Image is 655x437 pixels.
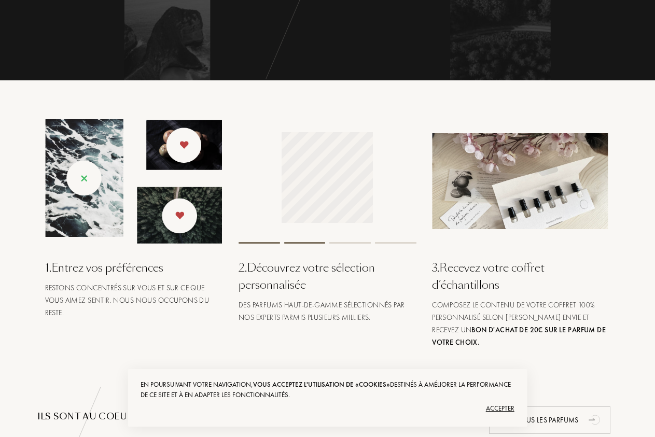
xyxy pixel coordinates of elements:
[45,119,222,244] img: landing_swipe.png
[489,406,610,434] div: Voir tous les parfums
[253,380,390,389] span: vous acceptez l'utilisation de «cookies»
[141,400,514,417] div: Accepter
[432,300,606,347] span: Composez le contenu de votre coffret 100% personnalisé selon [PERSON_NAME] envie et recevez un
[432,259,610,293] div: 3 . Recevez votre coffret d’échantillons
[45,281,223,319] div: Restons concentrés sur vous et sur ce que vous aimez sentir. Nous nous occupons du reste.
[432,133,610,229] img: box_landing_top.png
[432,325,606,347] span: bon d'achat de 20€ sur le parfum de votre choix.
[141,379,514,400] div: En poursuivant votre navigation, destinés à améliorer la performance de ce site et à en adapter l...
[45,259,223,276] div: 1 . Entrez vos préférences
[239,259,416,293] div: 2 . Découvrez votre sélection personnalisée
[585,409,606,430] div: animation
[481,406,618,434] a: Voir tous les parfumsanimation
[239,299,416,323] div: Des parfums haut-de-gamme sélectionnés par nos experts parmis plusieurs milliers.
[37,411,618,423] div: ILS SONT au COEUR de l’attention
